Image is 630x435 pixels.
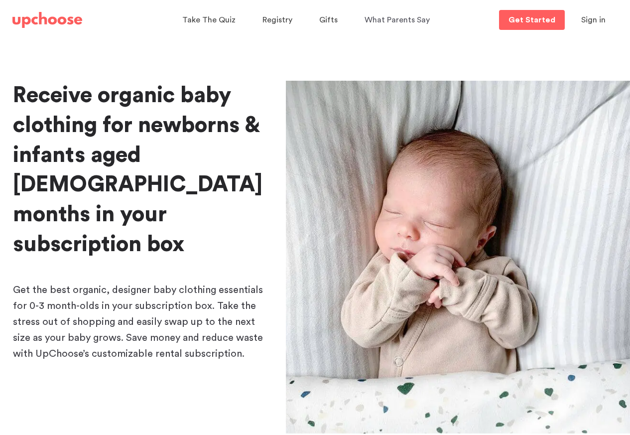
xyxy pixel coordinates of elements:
[365,16,430,24] span: What Parents Say
[365,10,433,30] a: What Parents Say
[581,16,606,24] span: Sign in
[319,16,338,24] span: Gifts
[12,10,82,30] a: UpChoose
[262,10,295,30] a: Registry
[508,16,555,24] p: Get Started
[569,10,618,30] button: Sign in
[12,12,82,28] img: UpChoose
[13,285,263,359] span: Get the best organic, designer baby clothing essentials for 0-3 month-olds in your subscription b...
[262,16,292,24] span: Registry
[182,10,239,30] a: Take The Quiz
[13,81,270,260] h1: Receive organic baby clothing for newborns & infants aged [DEMOGRAPHIC_DATA] months in your subsc...
[499,10,565,30] a: Get Started
[319,10,341,30] a: Gifts
[182,16,236,24] span: Take The Quiz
